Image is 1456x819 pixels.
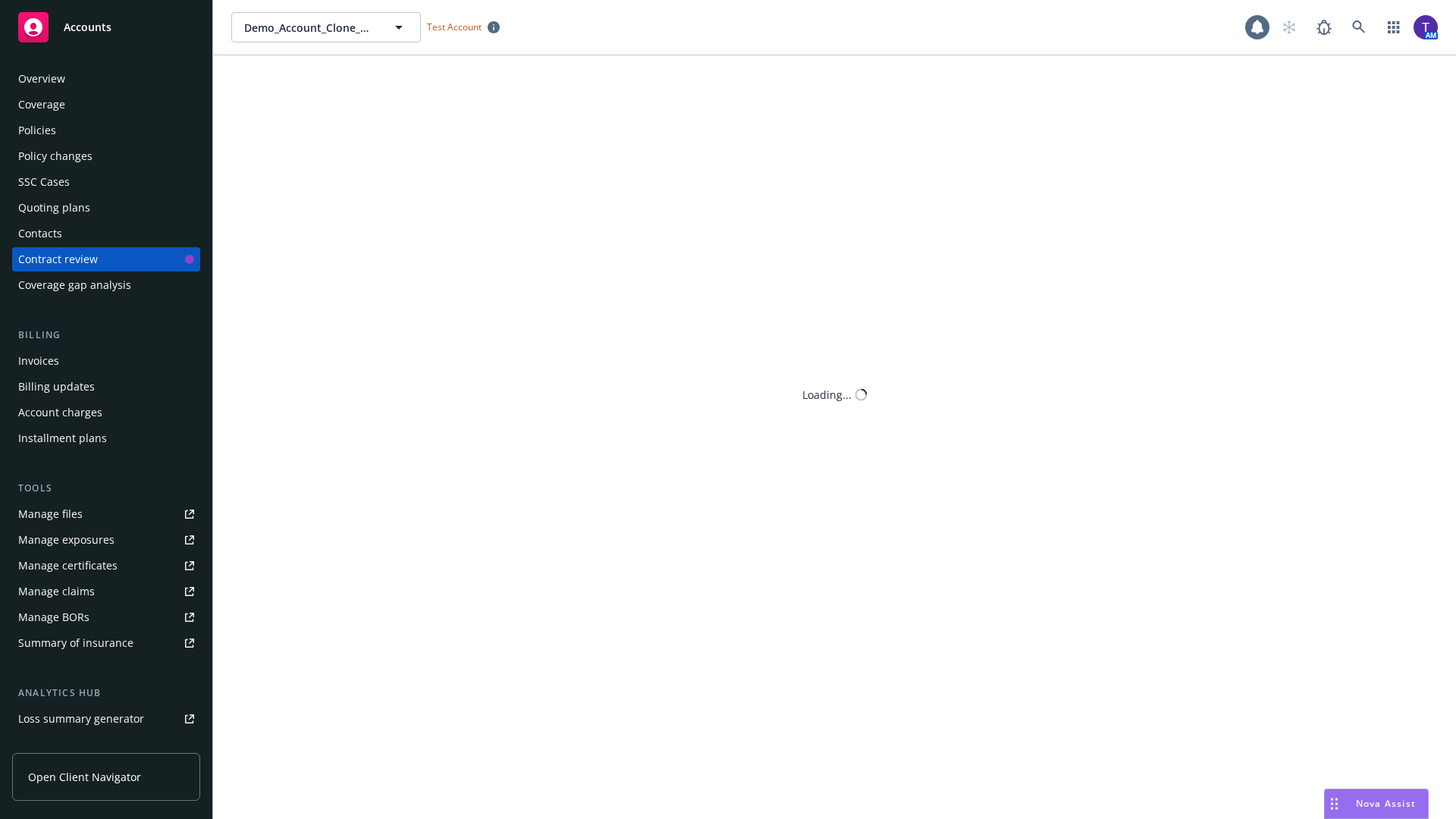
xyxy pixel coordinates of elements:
span: Demo_Account_Clone_QA_CR_Tests_Demo [244,20,375,36]
div: Installment plans [18,426,107,450]
div: Coverage gap analysis [18,273,131,297]
div: Overview [18,67,65,91]
div: Invoices [18,349,59,373]
a: Accounts [12,6,200,49]
div: Quoting plans [18,196,90,220]
a: Billing updates [12,375,200,399]
span: Test Account [421,19,506,35]
div: Coverage [18,93,65,117]
div: Tools [12,481,200,496]
img: photo [1414,15,1438,39]
a: Policies [12,118,200,143]
a: Manage BORs [12,605,200,629]
a: Search [1344,12,1374,42]
a: Summary of insurance [12,631,200,655]
div: Manage claims [18,579,95,604]
a: Installment plans [12,426,200,450]
div: Loss summary generator [18,707,144,731]
a: Contract review [12,247,200,271]
a: Switch app [1379,12,1409,42]
button: Nova Assist [1324,789,1429,819]
div: Account charges [18,400,102,425]
span: Nova Assist [1356,797,1416,810]
div: Contract review [18,247,98,271]
div: Loading... [802,387,852,403]
div: Billing [12,328,200,343]
a: Loss summary generator [12,707,200,731]
div: Drag to move [1325,789,1344,818]
span: Accounts [64,21,111,33]
span: Test Account [427,20,482,33]
a: Manage exposures [12,528,200,552]
a: Report a Bug [1309,12,1339,42]
div: Policies [18,118,56,143]
div: Manage files [18,502,83,526]
div: Billing updates [18,375,95,399]
a: Coverage [12,93,200,117]
div: Manage exposures [18,528,115,552]
a: Policy changes [12,144,200,168]
div: Contacts [18,221,62,246]
a: Manage files [12,502,200,526]
a: Account charges [12,400,200,425]
a: Overview [12,67,200,91]
div: Analytics hub [12,686,200,701]
button: Demo_Account_Clone_QA_CR_Tests_Demo [231,12,421,42]
div: Manage certificates [18,554,118,578]
a: Contacts [12,221,200,246]
span: Open Client Navigator [28,769,141,785]
a: SSC Cases [12,170,200,194]
div: SSC Cases [18,170,70,194]
a: Invoices [12,349,200,373]
a: Manage certificates [12,554,200,578]
a: Start snowing [1274,12,1304,42]
div: Summary of insurance [18,631,133,655]
div: Policy changes [18,144,93,168]
a: Coverage gap analysis [12,273,200,297]
a: Quoting plans [12,196,200,220]
a: Manage claims [12,579,200,604]
div: Manage BORs [18,605,89,629]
